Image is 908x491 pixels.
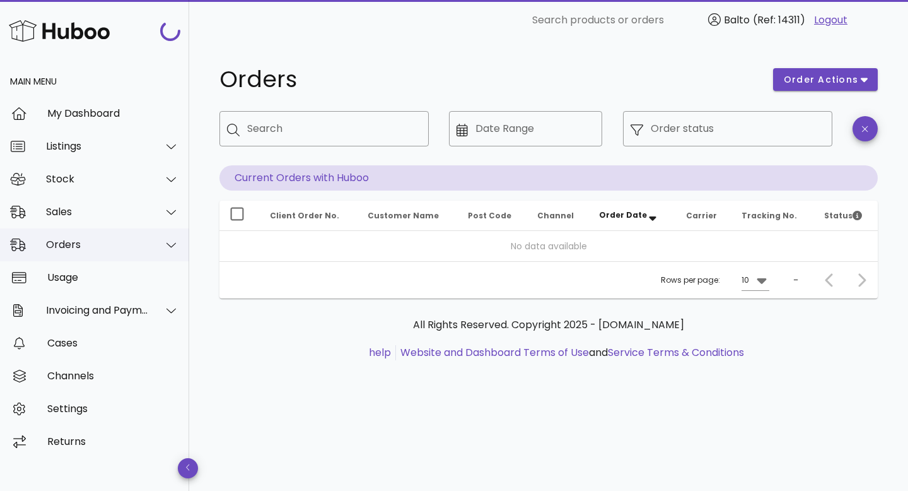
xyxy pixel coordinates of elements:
[686,210,717,221] span: Carrier
[358,201,457,231] th: Customer Name
[742,270,769,290] div: 10Rows per page:
[793,275,798,286] div: –
[230,317,868,333] p: All Rights Reserved. Copyright 2025 - [DOMAIN_NAME]
[661,262,769,299] div: Rows per page:
[814,13,847,28] a: Logout
[676,201,731,231] th: Carrier
[527,201,589,231] th: Channel
[814,201,878,231] th: Status
[468,210,511,221] span: Post Code
[47,337,179,349] div: Cases
[260,201,358,231] th: Client Order No.
[47,435,179,447] div: Returns
[400,345,589,360] a: Website and Dashboard Terms of Use
[47,370,179,382] div: Channels
[773,68,878,91] button: order actions
[46,173,149,185] div: Stock
[219,231,878,261] td: No data available
[731,201,814,231] th: Tracking No.
[46,304,149,316] div: Invoicing and Payments
[724,13,750,27] span: Balto
[458,201,527,231] th: Post Code
[46,206,149,218] div: Sales
[742,210,797,221] span: Tracking No.
[9,17,110,44] img: Huboo Logo
[47,403,179,415] div: Settings
[219,165,878,191] p: Current Orders with Huboo
[608,345,744,360] a: Service Terms & Conditions
[47,271,179,283] div: Usage
[589,201,676,231] th: Order Date: Sorted descending. Activate to remove sorting.
[219,68,758,91] h1: Orders
[742,275,749,286] div: 10
[824,210,862,221] span: Status
[783,73,859,86] span: order actions
[396,345,744,360] li: and
[270,210,339,221] span: Client Order No.
[753,13,805,27] span: (Ref: 14311)
[368,210,439,221] span: Customer Name
[599,210,647,220] span: Order Date
[47,107,179,119] div: My Dashboard
[46,140,149,152] div: Listings
[369,345,391,360] a: help
[46,239,149,251] div: Orders
[537,210,574,221] span: Channel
